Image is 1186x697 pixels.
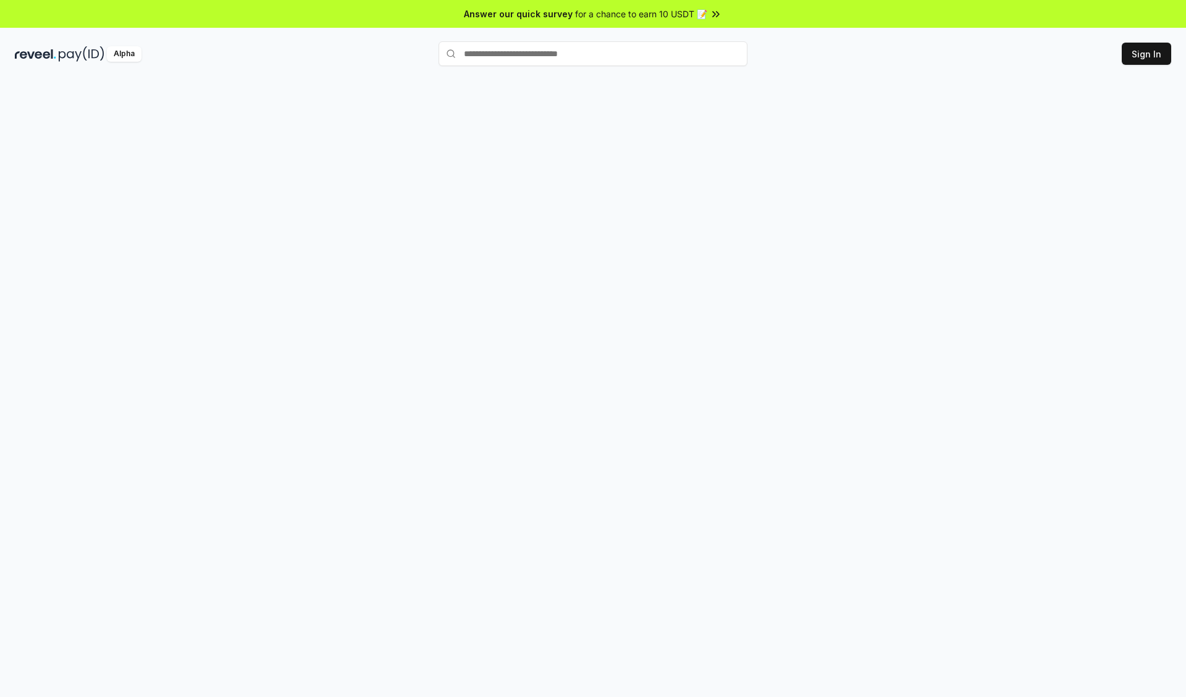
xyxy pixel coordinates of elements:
button: Sign In [1122,43,1171,65]
img: pay_id [59,46,104,62]
img: reveel_dark [15,46,56,62]
div: Alpha [107,46,141,62]
span: Answer our quick survey [464,7,573,20]
span: for a chance to earn 10 USDT 📝 [575,7,707,20]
